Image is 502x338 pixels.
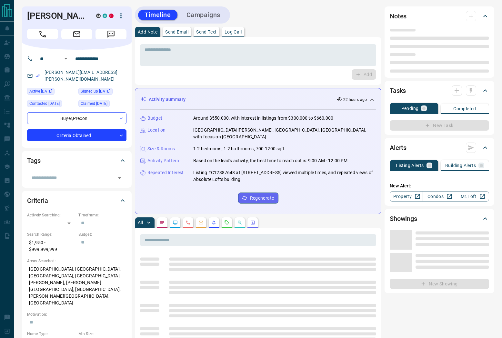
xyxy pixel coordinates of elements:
[61,29,92,39] span: Email
[238,193,278,204] button: Regenerate
[390,191,423,202] a: Property
[78,88,126,97] div: Thu Oct 10 2019
[193,157,347,164] p: Based on the lead's activity, the best time to reach out is: 9:00 AM - 12:00 PM
[211,220,216,225] svg: Listing Alerts
[27,258,126,264] p: Areas Searched:
[95,29,126,39] span: Message
[27,193,126,208] div: Criteria
[390,8,489,24] div: Notes
[390,83,489,98] div: Tasks
[390,214,417,224] h2: Showings
[198,220,204,225] svg: Emails
[396,163,424,168] p: Listing Alerts
[193,145,285,152] p: 1-2 bedrooms, 1-2 bathrooms, 700-1200 sqft
[78,232,126,237] p: Budget:
[27,153,126,168] div: Tags
[27,129,126,141] div: Criteria Obtained
[27,100,75,109] div: Wed May 14 2025
[140,94,376,105] div: Activity Summary22 hours ago
[390,143,407,153] h2: Alerts
[27,195,48,206] h2: Criteria
[147,115,162,122] p: Budget
[193,115,333,122] p: Around $550,000, with interest in listings from $300,000 to $660,000
[62,55,70,63] button: Open
[45,70,117,82] a: [PERSON_NAME][EMAIL_ADDRESS][PERSON_NAME][DOMAIN_NAME]
[109,14,114,18] div: property.ca
[453,106,476,111] p: Completed
[27,11,86,21] h1: [PERSON_NAME]
[390,85,406,96] h2: Tasks
[250,220,255,225] svg: Agent Actions
[147,157,179,164] p: Activity Pattern
[27,331,75,337] p: Home Type:
[27,88,75,97] div: Wed Sep 10 2025
[147,127,166,134] p: Location
[343,97,367,103] p: 22 hours ago
[27,212,75,218] p: Actively Searching:
[78,100,126,109] div: Sun Dec 05 2021
[138,10,177,20] button: Timeline
[456,191,489,202] a: Mr.Loft
[81,100,107,107] span: Claimed [DATE]
[147,145,175,152] p: Size & Rooms
[27,29,58,39] span: Call
[96,14,101,18] div: mrloft.ca
[27,232,75,237] p: Search Range:
[186,220,191,225] svg: Calls
[390,11,407,21] h2: Notes
[35,74,40,78] svg: Email Verified
[81,88,110,94] span: Signed up [DATE]
[224,220,229,225] svg: Requests
[193,127,376,140] p: [GEOGRAPHIC_DATA][PERSON_NAME], [GEOGRAPHIC_DATA], [GEOGRAPHIC_DATA], with focus on [GEOGRAPHIC_D...
[78,212,126,218] p: Timeframe:
[27,112,126,124] div: Buyer , Precon
[27,264,126,308] p: [GEOGRAPHIC_DATA], [GEOGRAPHIC_DATA], [GEOGRAPHIC_DATA], [GEOGRAPHIC_DATA][PERSON_NAME], [PERSON_...
[180,10,227,20] button: Campaigns
[225,30,242,34] p: Log Call
[390,140,489,155] div: Alerts
[401,106,419,111] p: Pending
[193,169,376,183] p: Listing #C12387648 at [STREET_ADDRESS] viewed multiple times, and repeated views of Absolute Loft...
[390,183,489,189] p: New Alert:
[103,14,107,18] div: condos.ca
[196,30,217,34] p: Send Text
[147,169,184,176] p: Repeated Interest
[423,191,456,202] a: Condos
[115,174,124,183] button: Open
[160,220,165,225] svg: Notes
[138,220,143,225] p: All
[149,96,186,103] p: Activity Summary
[78,331,126,337] p: Min Size:
[27,155,40,166] h2: Tags
[390,211,489,226] div: Showings
[138,30,157,34] p: Add Note
[27,312,126,317] p: Motivation:
[29,100,60,107] span: Contacted [DATE]
[173,220,178,225] svg: Lead Browsing Activity
[27,237,75,255] p: $1,950 - $999,999,999
[237,220,242,225] svg: Opportunities
[29,88,52,94] span: Active [DATE]
[165,30,188,34] p: Send Email
[445,163,476,168] p: Building Alerts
